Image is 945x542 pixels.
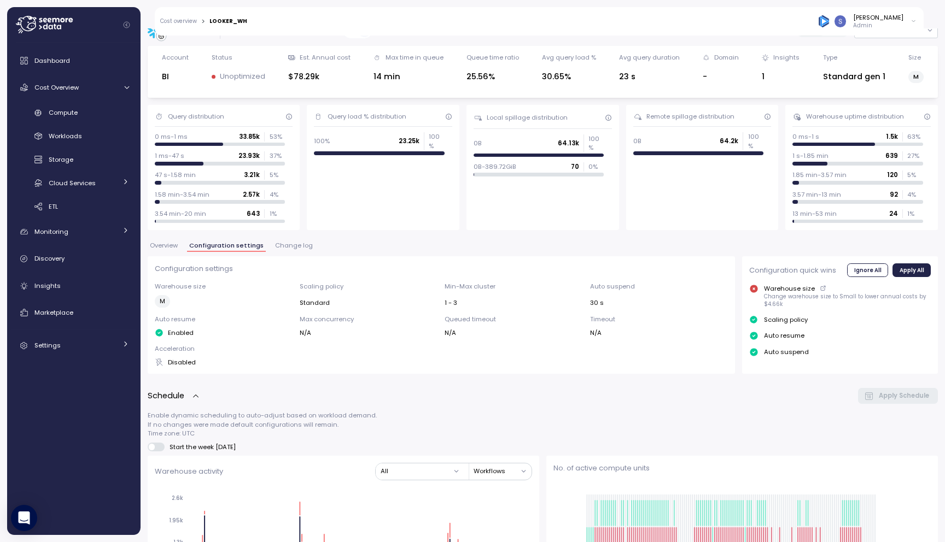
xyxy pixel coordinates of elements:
[764,331,804,340] p: Auto resume
[11,127,136,145] a: Workloads
[11,248,136,270] a: Discovery
[474,162,516,171] p: 0B-389.72GiB
[823,53,837,62] div: Type
[558,139,579,148] p: 64.13k
[764,347,809,356] p: Auto suspend
[155,344,293,353] p: Acceleration
[474,463,532,479] button: Workflows
[49,132,82,140] span: Workloads
[150,243,178,249] span: Overview
[646,112,734,121] div: Remote spillage distribution
[858,388,938,404] button: Apply Schedule
[466,70,519,83] div: 25.56%
[155,190,209,199] p: 1.58 min-3.54 min
[900,264,924,276] span: Apply All
[445,282,582,291] p: Min-Max cluster
[11,221,136,243] a: Monitoring
[172,494,183,502] tspan: 2.6k
[879,388,929,403] span: Apply Schedule
[764,284,815,293] p: Warehouse size
[49,202,58,211] span: ETL
[212,53,232,62] div: Status
[792,132,819,141] p: 0 ms-1 s
[162,53,189,62] div: Account
[34,281,61,290] span: Insights
[49,179,96,187] span: Cloud Services
[328,112,406,121] div: Query load % distribution
[374,70,443,83] div: 14 min
[590,298,728,307] div: 30 s
[314,137,330,145] p: 100%
[11,104,136,122] a: Compute
[169,517,183,524] tspan: 1.95k
[155,328,293,337] div: Enabled
[907,209,923,218] p: 1 %
[792,170,847,179] p: 1.85 min-3.57 min
[11,151,136,169] a: Storage
[847,263,888,276] button: Ignore All
[155,151,184,160] p: 1 ms-47 s
[270,170,285,179] p: 5 %
[792,151,829,160] p: 1 s-1.85 min
[300,315,437,323] p: Max concurrency
[155,466,223,477] p: Warehouse activity
[892,263,931,276] button: Apply All
[201,18,205,25] div: >
[11,50,136,72] a: Dashboard
[34,83,79,92] span: Cost Overview
[34,56,70,65] span: Dashboard
[11,335,136,357] a: Settings
[49,155,73,164] span: Storage
[399,137,419,145] p: 23.25k
[270,190,285,199] p: 4 %
[220,71,265,82] p: Unoptimized
[429,132,444,150] p: 100 %
[853,22,903,30] p: Admin
[155,315,293,323] p: Auto resume
[474,139,482,148] p: 0B
[835,15,846,27] img: ACg8ocLCy7HMj59gwelRyEldAl2GQfy23E10ipDNf0SDYCnD3y85RA=s96-c
[160,296,165,307] span: M
[189,243,264,249] span: Configuration settings
[300,53,351,62] div: Est. Annual cost
[792,209,837,218] p: 13 min-53 min
[886,132,898,141] p: 1.5k
[300,298,437,307] div: Standard
[11,275,136,297] a: Insights
[155,209,206,218] p: 3.54 min-20 min
[243,190,260,199] p: 2.57k
[155,132,188,141] p: 0 ms-1 ms
[590,328,728,337] div: N/A
[148,390,200,402] button: Schedule
[162,70,189,83] div: BI
[913,71,919,83] span: M
[270,209,285,218] p: 1 %
[908,53,921,62] div: Size
[854,264,882,276] span: Ignore All
[155,263,728,274] p: Configuration settings
[762,70,800,83] div: 1
[386,53,444,62] div: Max time in queue
[49,108,78,117] span: Compute
[165,443,236,451] span: Start the week [DATE]
[748,132,763,150] p: 100 %
[907,151,923,160] p: 27 %
[300,328,437,337] div: N/A
[160,19,197,24] a: Cost overview
[749,265,836,276] p: Configuration quick wins
[466,53,519,62] div: Queue time ratio
[34,227,68,236] span: Monitoring
[818,15,830,27] img: 684936bde12995657316ed44.PNG
[155,282,293,291] p: Warehouse size
[542,70,596,83] div: 30.65%
[300,282,437,291] p: Scaling policy
[571,162,579,171] p: 70
[34,341,61,350] span: Settings
[445,298,582,307] div: 1 - 3
[376,463,465,479] button: All
[445,328,582,337] div: N/A
[703,70,739,83] div: -
[270,132,285,141] p: 53 %
[619,70,680,83] div: 23 s
[11,76,136,98] a: Cost Overview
